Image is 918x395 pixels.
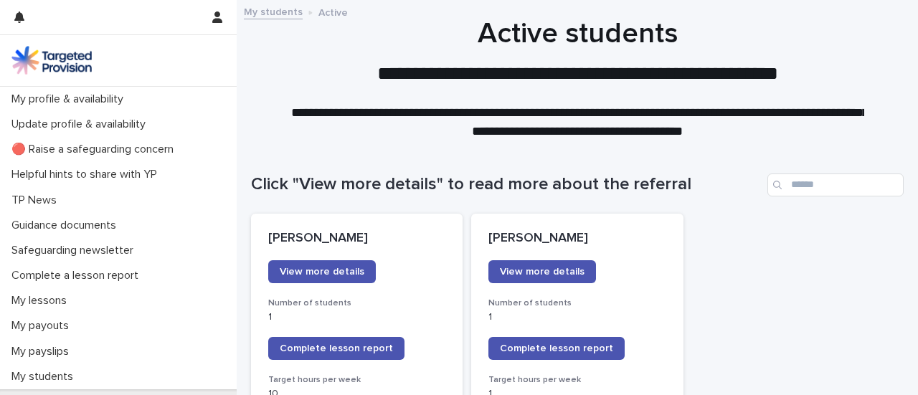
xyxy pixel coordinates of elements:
h3: Number of students [268,298,445,309]
span: Complete lesson report [280,343,393,353]
a: View more details [268,260,376,283]
h1: Active students [251,16,904,51]
p: My profile & availability [6,92,135,106]
span: View more details [500,267,585,277]
a: Complete lesson report [488,337,625,360]
span: View more details [280,267,364,277]
p: My payslips [6,345,80,358]
a: Complete lesson report [268,337,404,360]
p: Safeguarding newsletter [6,244,145,257]
a: View more details [488,260,596,283]
p: My lessons [6,294,78,308]
p: [PERSON_NAME] [488,231,666,247]
h3: Target hours per week [268,374,445,386]
p: Complete a lesson report [6,269,150,282]
p: 🔴 Raise a safeguarding concern [6,143,185,156]
span: Complete lesson report [500,343,613,353]
p: 1 [488,311,666,323]
p: Update profile & availability [6,118,157,131]
h1: Click "View more details" to read more about the referral [251,174,762,195]
p: My students [6,370,85,384]
h3: Target hours per week [488,374,666,386]
p: 1 [268,311,445,323]
p: [PERSON_NAME] [268,231,445,247]
p: My payouts [6,319,80,333]
img: M5nRWzHhSzIhMunXDL62 [11,46,92,75]
p: Helpful hints to share with YP [6,168,169,181]
p: Active [318,4,348,19]
a: My students [244,3,303,19]
p: Guidance documents [6,219,128,232]
h3: Number of students [488,298,666,309]
p: TP News [6,194,68,207]
input: Search [767,173,904,196]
